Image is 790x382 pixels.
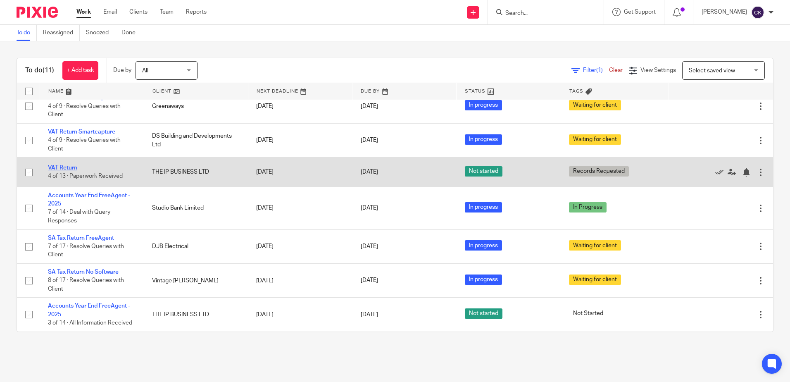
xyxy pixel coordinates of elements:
[17,7,58,18] img: Pixie
[248,123,352,157] td: [DATE]
[17,25,37,41] a: To do
[465,134,502,145] span: In progress
[144,158,248,187] td: THE IP BUSINESS LTD
[361,205,378,211] span: [DATE]
[248,187,352,229] td: [DATE]
[144,263,248,297] td: Vintage [PERSON_NAME]
[596,67,603,73] span: (1)
[569,100,621,110] span: Waiting for client
[248,263,352,297] td: [DATE]
[248,158,352,187] td: [DATE]
[160,8,174,16] a: Team
[144,229,248,263] td: DJB Electrical
[361,169,378,175] span: [DATE]
[48,103,121,118] span: 4 of 9 · Resolve Queries with Client
[465,275,502,285] span: In progress
[48,137,121,152] span: 4 of 9 · Resolve Queries with Client
[569,89,583,93] span: Tags
[86,25,115,41] a: Snoozed
[113,66,131,74] p: Due by
[129,8,148,16] a: Clients
[569,275,621,285] span: Waiting for client
[142,68,148,74] span: All
[361,312,378,318] span: [DATE]
[103,8,117,16] a: Email
[43,25,80,41] a: Reassigned
[48,174,123,179] span: 4 of 13 · Paperwork Received
[569,202,607,212] span: In Progress
[144,187,248,229] td: Studio Bank Limited
[48,235,114,241] a: SA Tax Return FreeAgent
[186,8,207,16] a: Reports
[569,240,621,251] span: Waiting for client
[504,10,579,17] input: Search
[121,25,142,41] a: Done
[689,68,735,74] span: Select saved view
[48,303,130,317] a: Accounts Year End FreeAgent - 2025
[640,67,676,73] span: View Settings
[76,8,91,16] a: Work
[48,193,130,207] a: Accounts Year End FreeAgent - 2025
[43,67,54,74] span: (11)
[248,89,352,123] td: [DATE]
[465,308,502,319] span: Not started
[361,244,378,249] span: [DATE]
[144,89,248,123] td: Greenaways
[569,166,629,177] span: Records Requested
[361,138,378,143] span: [DATE]
[48,210,110,224] span: 7 of 14 · Deal with Query Responses
[144,298,248,332] td: THE IP BUSINESS LTD
[465,166,502,177] span: Not started
[609,67,623,73] a: Clear
[465,240,502,251] span: In progress
[569,308,607,319] span: Not Started
[361,278,378,284] span: [DATE]
[144,123,248,157] td: DS Building and Developments Ltd
[48,165,77,171] a: VAT Return
[248,229,352,263] td: [DATE]
[48,269,119,275] a: SA Tax Return No Software
[465,202,502,212] span: In progress
[715,168,728,176] a: Mark as done
[361,103,378,109] span: [DATE]
[48,320,132,326] span: 3 of 14 · All Information Received
[62,61,98,80] a: + Add task
[465,100,502,110] span: In progress
[48,244,124,258] span: 7 of 17 · Resolve Queries with Client
[48,278,124,292] span: 8 of 17 · Resolve Queries with Client
[624,9,656,15] span: Get Support
[25,66,54,75] h1: To do
[702,8,747,16] p: [PERSON_NAME]
[569,134,621,145] span: Waiting for client
[48,129,115,135] a: VAT Return Smartcapture
[248,298,352,332] td: [DATE]
[751,6,764,19] img: svg%3E
[583,67,609,73] span: Filter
